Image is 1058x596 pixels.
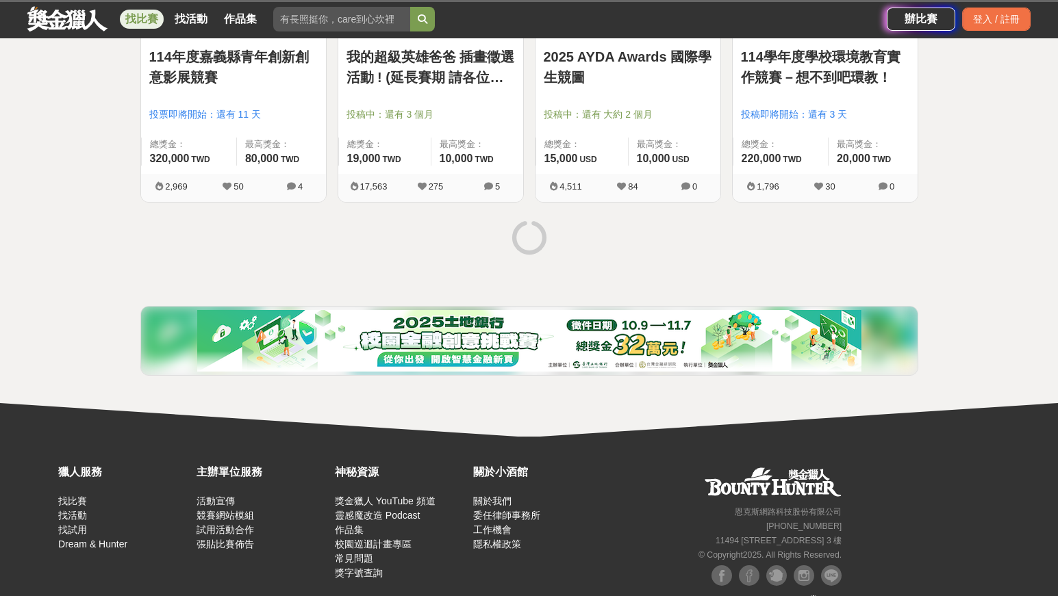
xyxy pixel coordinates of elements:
a: 獎金獵人 YouTube 頻道 [335,495,436,506]
a: 作品集 [218,10,262,29]
a: 靈感魔改造 Podcast [335,510,420,521]
a: 我的超級英雄爸爸 插畫徵選活動 ! (延長賽期 請各位踴躍參與) [347,47,515,88]
a: 競賽網站模組 [197,510,254,521]
a: 工作機會 [473,524,512,535]
span: 17,563 [360,181,388,192]
a: Dream & Hunter [58,539,127,549]
div: 登入 / 註冊 [962,8,1031,31]
span: 4,511 [559,181,582,192]
span: 投稿即將開始：還有 3 天 [741,107,909,122]
input: 有長照挺你，care到心坎裡！青春出手，拍出照顧 影音徵件活動 [273,7,410,31]
span: 總獎金： [544,138,620,151]
span: 10,000 [440,153,473,164]
img: Facebook [711,565,732,586]
small: [PHONE_NUMBER] [766,521,842,531]
span: 15,000 [544,153,578,164]
a: 找比賽 [58,495,87,506]
img: a5722dc9-fb8f-4159-9c92-9f5474ee55af.png [197,310,861,372]
a: 活動宣傳 [197,495,235,506]
span: 50 [234,181,243,192]
span: 總獎金： [347,138,423,151]
a: 委任律師事務所 [473,510,540,521]
span: 最高獎金： [245,138,318,151]
span: TWD [872,155,891,164]
span: TWD [475,155,493,164]
a: 找活動 [58,510,87,521]
img: LINE [821,565,842,586]
a: 隱私權政策 [473,539,521,549]
span: 84 [628,181,638,192]
span: TWD [783,155,801,164]
small: 恩克斯網路科技股份有限公司 [735,507,842,517]
span: 220,000 [742,153,781,164]
small: 11494 [STREET_ADDRESS] 3 樓 [716,536,842,545]
span: 最高獎金： [440,138,515,151]
a: 找活動 [169,10,213,29]
a: 114年度嘉義縣青年創新創意影展競賽 [149,47,318,88]
a: 獎字號查詢 [335,567,383,578]
span: USD [672,155,689,164]
span: 19,000 [347,153,381,164]
a: 2025 AYDA Awards 國際學生競圖 [544,47,712,88]
a: 常見問題 [335,553,373,564]
a: 試用活動合作 [197,524,254,535]
span: TWD [382,155,401,164]
span: 0 [692,181,697,192]
span: 20,000 [837,153,870,164]
span: 275 [429,181,444,192]
span: 總獎金： [742,138,820,151]
a: 校園巡迴計畫專區 [335,539,412,549]
a: 114學年度學校環境教育實作競賽－想不到吧環教！ [741,47,909,88]
span: 2,969 [165,181,188,192]
span: 0 [890,181,894,192]
div: 神秘資源 [335,464,466,480]
span: TWD [281,155,299,164]
span: 最高獎金： [637,138,712,151]
img: Plurk [766,565,787,586]
a: 找比賽 [120,10,164,29]
span: 30 [825,181,835,192]
span: 4 [298,181,303,192]
a: 作品集 [335,524,364,535]
a: 張貼比賽佈告 [197,539,254,549]
span: 320,000 [150,153,190,164]
img: Instagram [794,565,814,586]
span: 80,000 [245,153,279,164]
span: 最高獎金： [837,138,909,151]
span: TWD [191,155,210,164]
span: USD [579,155,596,164]
div: 獵人服務 [58,464,190,480]
div: 主辦單位服務 [197,464,328,480]
div: 關於小酒館 [473,464,605,480]
a: 辦比賽 [887,8,955,31]
span: 5 [495,181,500,192]
span: 1,796 [757,181,779,192]
span: 10,000 [637,153,670,164]
a: 關於我們 [473,495,512,506]
span: 投稿中：還有 大約 2 個月 [544,107,712,122]
span: 投稿中：還有 3 個月 [347,107,515,122]
span: 投票即將開始：還有 11 天 [149,107,318,122]
a: 找試用 [58,524,87,535]
span: 總獎金： [150,138,228,151]
small: © Copyright 2025 . All Rights Reserved. [698,550,842,560]
img: Facebook [739,565,759,586]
